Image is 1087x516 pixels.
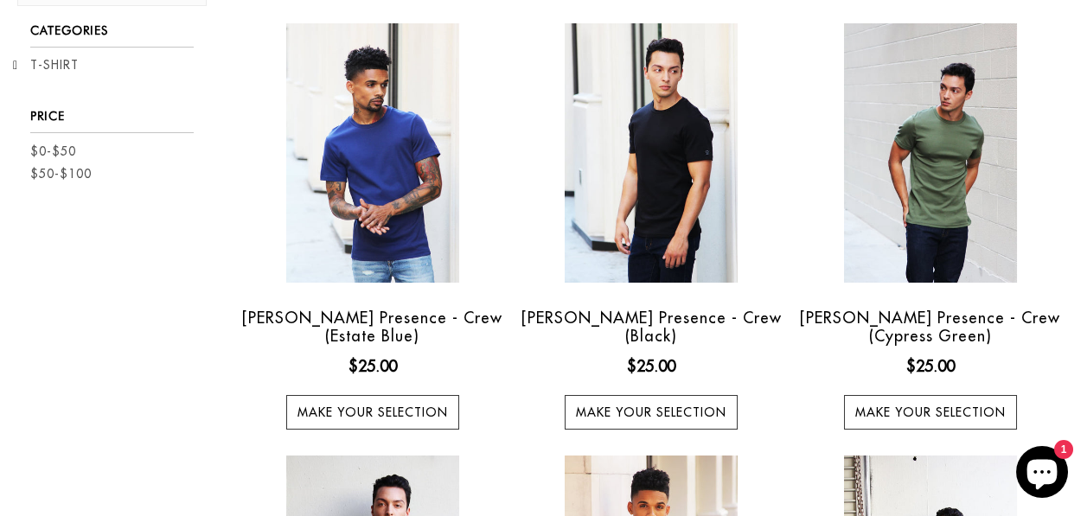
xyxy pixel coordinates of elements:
a: $50-$100 [30,165,92,183]
inbox-online-store-chat: Shopify online store chat [1011,446,1073,502]
ins: $25.00 [348,354,397,378]
a: Otero Presence - Crew (Black) [516,23,787,283]
ins: $25.00 [627,354,675,378]
a: Make your selection [286,395,459,430]
a: [PERSON_NAME] Presence - Crew (Cypress Green) [800,308,1060,347]
h3: Categories [30,23,194,48]
h3: Price [30,109,194,133]
a: [PERSON_NAME] Presence - Crew (Estate Blue) [242,308,502,347]
ins: $25.00 [906,354,955,378]
a: Otero Presence - Crew (Cypress Green) [795,23,1065,283]
a: $0-$50 [30,143,76,161]
a: Otero Presence - Crew (Estate Blue) [237,23,508,283]
img: Otero Presence - Crew (Cypress Green) [844,23,1017,283]
a: Make your selection [844,395,1017,430]
a: [PERSON_NAME] Presence - Crew (Black) [521,308,782,347]
a: Make your selection [565,395,738,430]
a: T-Shirt [30,56,79,74]
img: Otero Presence - Crew (Black) [565,23,738,283]
img: Otero Presence - Crew (Estate Blue) [286,23,459,283]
